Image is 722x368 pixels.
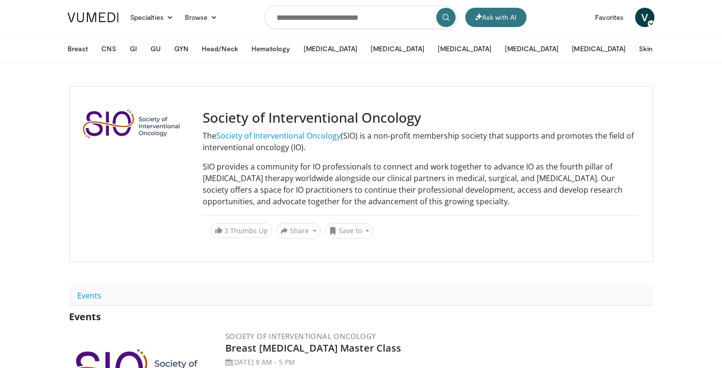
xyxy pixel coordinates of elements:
h3: Society of Interventional Oncology [203,110,639,126]
img: VuMedi Logo [68,13,119,22]
button: Skin [633,39,658,58]
a: Society of Interventional Oncology [216,130,341,141]
button: Hematology [246,39,296,58]
button: Breast [62,39,94,58]
button: [MEDICAL_DATA] [566,39,631,58]
button: Ask with AI [465,8,527,27]
p: SIO provides a community for IO professionals to connect and work together to advance IO as the f... [203,161,639,207]
p: The (SIO) is a non-profit membership society that supports and promotes the field of intervention... [203,130,639,153]
a: Favorites [589,8,629,27]
button: GYN [168,39,194,58]
a: V [635,8,654,27]
a: Society of Interventional Oncology [225,331,376,341]
span: Events [69,310,101,323]
input: Search topics, interventions [264,6,458,29]
a: 3 Thumbs Up [210,223,272,238]
button: Save to [325,223,374,239]
a: Breast [MEDICAL_DATA] Master Class [225,341,401,354]
button: [MEDICAL_DATA] [499,39,564,58]
button: GU [145,39,167,58]
span: 3 [224,226,228,235]
a: Events [69,285,110,306]
button: [MEDICAL_DATA] [298,39,363,58]
button: Head/Neck [196,39,244,58]
button: Share [276,223,321,239]
button: [MEDICAL_DATA] [365,39,430,58]
button: CNS [96,39,122,58]
button: [MEDICAL_DATA] [432,39,497,58]
a: Specialties [125,8,179,27]
a: Browse [179,8,223,27]
button: GI [124,39,143,58]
